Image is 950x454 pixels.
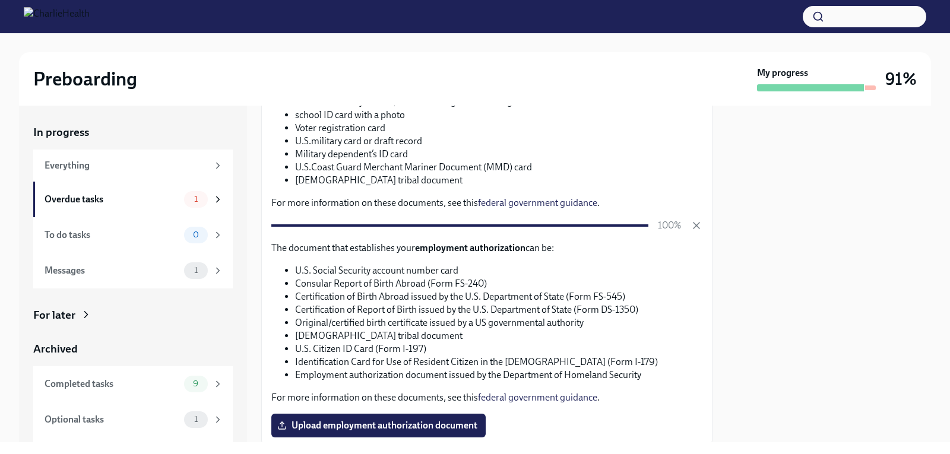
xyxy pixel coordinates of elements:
[33,217,233,253] a: To do tasks0
[295,161,702,174] li: U.S.Coast Guard Merchant Mariner Document (MMD) card
[33,67,137,91] h2: Preboarding
[295,277,702,290] li: Consular Report of Birth Abroad (Form FS-240)
[24,7,90,26] img: CharlieHealth
[45,193,179,206] div: Overdue tasks
[295,109,702,122] li: school ID card with a photo
[271,414,486,437] label: Upload employment authorization document
[295,148,702,161] li: Military dependent’s ID card
[295,264,702,277] li: U.S. Social Security account number card
[295,135,702,148] li: U.S.military card or draft record
[187,415,205,424] span: 1
[295,316,702,329] li: Original/certified birth certificate issued by a US governmental authority
[478,197,597,208] a: federal government guidance
[280,420,477,431] span: Upload employment authorization document
[33,253,233,288] a: Messages1
[757,66,808,80] strong: My progress
[45,377,179,390] div: Completed tasks
[295,342,702,355] li: U.S. Citizen ID Card (Form I-197)
[691,220,702,231] button: Cancel
[33,402,233,437] a: Optional tasks1
[33,307,75,323] div: For later
[186,230,206,239] span: 0
[33,366,233,402] a: Completed tasks9
[658,219,681,232] p: 100%
[885,68,917,90] h3: 91%
[33,150,233,182] a: Everything
[271,391,702,404] p: For more information on these documents, see this .
[187,266,205,275] span: 1
[45,159,208,172] div: Everything
[45,228,179,242] div: To do tasks
[295,329,702,342] li: [DEMOGRAPHIC_DATA] tribal document
[45,264,179,277] div: Messages
[415,242,525,253] strong: employment authorization
[295,303,702,316] li: Certification of Report of Birth issued by the U.S. Department of State (Form DS-1350)
[295,355,702,369] li: Identification Card for Use of Resident Citizen in the [DEMOGRAPHIC_DATA] (Form I-179)
[45,413,179,426] div: Optional tasks
[295,174,702,187] li: [DEMOGRAPHIC_DATA] tribal document
[295,290,702,303] li: Certification of Birth Abroad issued by the U.S. Department of State (Form FS-545)
[271,242,702,255] p: The document that establishes your can be:
[271,196,702,209] p: For more information on these documents, see this .
[478,392,597,403] a: federal government guidance
[187,195,205,204] span: 1
[33,341,233,357] a: Archived
[33,125,233,140] a: In progress
[186,379,205,388] span: 9
[295,369,702,382] li: Employment authorization document issued by the Department of Homeland Security
[33,182,233,217] a: Overdue tasks1
[33,307,233,323] a: For later
[295,122,702,135] li: Voter registration card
